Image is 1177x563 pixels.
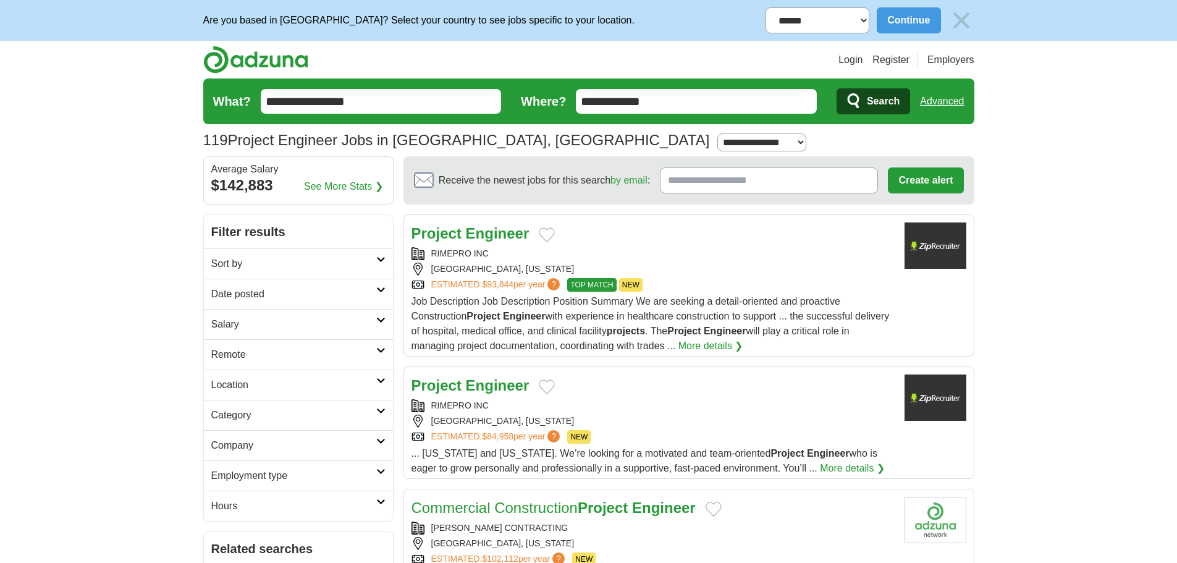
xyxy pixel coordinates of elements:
a: Login [838,53,863,67]
a: Location [204,370,393,400]
button: Add to favorite jobs [539,227,555,242]
a: See More Stats ❯ [304,179,383,194]
img: Company logo [905,375,966,421]
h2: Category [211,408,376,423]
h1: Project Engineer Jobs in [GEOGRAPHIC_DATA], [GEOGRAPHIC_DATA] [203,132,710,148]
a: Employers [927,53,974,67]
img: Company logo [905,497,966,543]
h2: Hours [211,499,376,514]
a: Sort by [204,248,393,279]
label: Where? [521,92,566,111]
span: Search [867,89,900,114]
span: $84,958 [482,431,513,441]
h2: Related searches [211,540,386,558]
h2: Salary [211,317,376,332]
a: Hours [204,491,393,521]
strong: Project [411,377,462,394]
a: Category [204,400,393,430]
a: More details ❯ [820,461,885,476]
strong: Engineer [632,499,696,516]
div: RIMEPRO INC [411,399,895,412]
h2: Date posted [211,287,376,302]
button: Create alert [888,167,963,193]
button: Continue [877,7,940,33]
div: Average Salary [211,164,386,174]
div: $142,883 [211,174,386,197]
span: ... [US_STATE] and [US_STATE]. We’re looking for a motivated and team-oriented who is eager to gr... [411,448,877,473]
strong: Project [466,311,500,321]
button: Search [837,88,910,114]
a: Project Engineer [411,377,529,394]
a: Register [872,53,909,67]
strong: Project [578,499,628,516]
span: ? [547,430,560,442]
span: ? [547,278,560,290]
h2: Filter results [204,215,393,248]
span: $93,844 [482,279,513,289]
button: Add to favorite jobs [706,502,722,517]
a: Remote [204,339,393,370]
div: [GEOGRAPHIC_DATA], [US_STATE] [411,537,895,550]
div: [GEOGRAPHIC_DATA], [US_STATE] [411,263,895,276]
strong: Engineer [807,448,849,459]
a: ESTIMATED:$84,958per year? [431,430,563,444]
strong: projects [607,326,645,336]
h2: Location [211,378,376,392]
p: Are you based in [GEOGRAPHIC_DATA]? Select your country to see jobs specific to your location. [203,13,635,28]
span: NEW [567,430,591,444]
h2: Sort by [211,256,376,271]
img: Adzuna logo [203,46,308,74]
span: 119 [203,129,228,151]
a: Employment type [204,460,393,491]
div: [GEOGRAPHIC_DATA], [US_STATE] [411,415,895,428]
strong: Project [667,326,701,336]
a: Advanced [920,89,964,114]
strong: Engineer [466,377,529,394]
strong: Engineer [503,311,545,321]
h2: Company [211,438,376,453]
span: NEW [619,278,643,292]
span: Receive the newest jobs for this search : [439,173,650,188]
strong: Project [770,448,804,459]
h2: Remote [211,347,376,362]
div: RIMEPRO INC [411,247,895,260]
a: ESTIMATED:$93,844per year? [431,278,563,292]
div: [PERSON_NAME] CONTRACTING [411,522,895,535]
a: Company [204,430,393,460]
button: Add to favorite jobs [539,379,555,394]
span: TOP MATCH [567,278,616,292]
label: What? [213,92,251,111]
strong: Project [411,225,462,242]
a: Salary [204,309,393,339]
a: More details ❯ [678,339,743,353]
a: Date posted [204,279,393,309]
a: Commercial ConstructionProject Engineer [411,499,696,516]
img: Company logo [905,222,966,269]
strong: Engineer [704,326,746,336]
img: icon_close_no_bg.svg [948,7,974,33]
span: Job Description Job Description Position Summary We are seeking a detail-oriented and proactive C... [411,296,890,351]
a: Project Engineer [411,225,529,242]
h2: Employment type [211,468,376,483]
a: by email [610,175,648,185]
strong: Engineer [466,225,529,242]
